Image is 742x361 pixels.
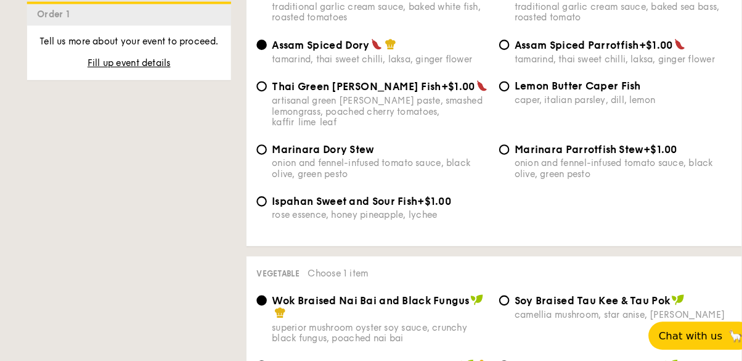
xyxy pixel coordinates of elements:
span: Assam Spiced Parrotfish [497,46,617,58]
span: Wok Braised Nai Bai and Black Fungus [263,293,453,305]
img: icon-vegan.f8ff3823.svg [648,293,661,304]
span: Choose 1 item [297,267,356,278]
div: rose essence, honey pineapple, lychee [263,211,472,222]
span: 🦙 [703,326,717,340]
div: onion and fennel-infused tomato sauce, black olive, green pesto [263,161,472,182]
div: caper, italian parsley, dill, lemon [497,100,706,110]
img: icon-spicy.37a8142b.svg [460,86,471,97]
span: +$1.00 [426,86,459,98]
p: Tell us more about your event to proceed. [36,43,213,55]
input: Marinara Dory Stewonion and fennel-infused tomato sauce, black olive, green pesto [248,148,258,158]
img: icon-chef-hat.a58ddaea.svg [265,305,276,316]
span: Fill up event details [84,64,165,75]
img: icon-chef-hat.a58ddaea.svg [372,46,383,57]
div: traditional garlic cream sauce, baked white fish, roasted tomatoes [263,10,472,31]
span: Marinara Parrotfish Stew [497,147,621,159]
span: Thai Green [PERSON_NAME] Fish [263,86,426,98]
div: camellia mushroom, star anise, [PERSON_NAME] [497,307,706,318]
input: Thai Green [PERSON_NAME] Fish+$1.00artisanal green [PERSON_NAME] paste, smashed lemongrass, poach... [248,87,258,97]
input: Ispahan Sweet and Sour Fish+$1.00rose essence, honey pineapple, lychee [248,198,258,208]
input: Lemon Butter Caper Fishcaper, italian parsley, dill, lemon [482,87,492,97]
div: tamarind, thai sweet chilli, laksa, ginger flower [497,60,706,71]
span: +$1.00 [403,197,436,209]
input: Wok Braised Nai Bai and Black Fungussuperior mushroom oyster soy sauce, crunchy black fungus, poa... [248,294,258,304]
span: Vegetable [248,268,290,277]
span: Ispahan Sweet and Sour Fish [263,197,403,209]
input: ⁠Soy Braised Tau Kee & Tau Pokcamellia mushroom, star anise, [PERSON_NAME] [482,294,492,304]
div: artisanal green [PERSON_NAME] paste, smashed lemongrass, poached cherry tomatoes, kaffir lime leaf [263,101,472,132]
span: +$1.00 [621,147,654,159]
span: Lemon Butter Caper Fish [497,86,619,98]
button: Chat with us🦙 [626,319,727,346]
div: traditional garlic cream sauce, baked sea bass, roasted tomato [497,10,706,31]
span: Order 1 [36,17,72,28]
img: icon-spicy.37a8142b.svg [651,46,662,57]
div: tamarind, thai sweet chilli, laksa, ginger flower [263,60,472,71]
div: onion and fennel-infused tomato sauce, black olive, green pesto [497,161,706,182]
span: Assam Spiced Dory [263,46,357,58]
input: Assam Spiced Parrotfish+$1.00tamarind, thai sweet chilli, laksa, ginger flower [482,47,492,57]
span: Chat with us [636,327,698,339]
span: ⁠Soy Braised Tau Kee & Tau Pok [497,293,647,305]
div: superior mushroom oyster soy sauce, crunchy black fungus, poached nai bai [263,320,472,341]
span: +$1.00 [617,46,650,58]
img: icon-vegan.f8ff3823.svg [454,293,467,304]
input: Marinara Parrotfish Stew+$1.00onion and fennel-infused tomato sauce, black olive, green pesto [482,148,492,158]
img: icon-spicy.37a8142b.svg [358,46,369,57]
span: Marinara Dory Stew [263,147,361,159]
input: Assam Spiced Dorytamarind, thai sweet chilli, laksa, ginger flower [248,47,258,57]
